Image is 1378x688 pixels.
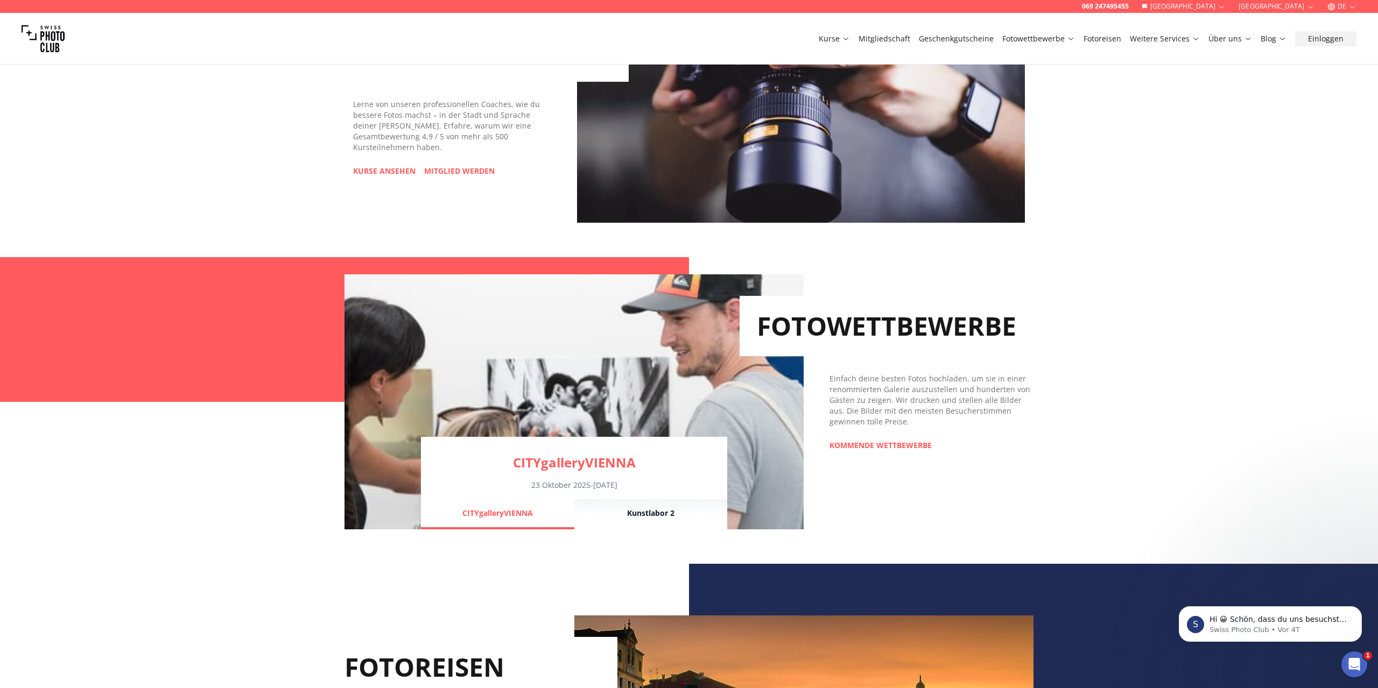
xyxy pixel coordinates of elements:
[1261,33,1286,44] a: Blog
[1002,33,1075,44] a: Fotowettbewerbe
[22,17,65,60] img: Swiss photo club
[1084,33,1121,44] a: Fotoreisen
[1341,651,1367,677] iframe: Intercom live chat
[1363,651,1372,660] span: 1
[1079,31,1126,46] button: Fotoreisen
[915,31,998,46] button: Geschenkgutscheine
[1208,33,1252,44] a: Über uns
[919,33,994,44] a: Geschenkgutscheine
[998,31,1079,46] button: Fotowettbewerbe
[421,454,727,471] a: CITYgalleryVIENNA
[819,33,850,44] a: Kurse
[421,480,727,491] div: 23 Oktober 2025 - [DATE]
[859,33,910,44] a: Mitgliedschaft
[1126,31,1204,46] button: Weitere Services
[1082,2,1129,11] a: 069 247495455
[424,166,495,176] a: MITGLIED WERDEN
[829,373,1033,427] div: Einfach deine besten Fotos hochladen, um sie in einer renommierten Galerie auszustellen und hunde...
[353,166,416,176] a: KURSE ANSEHEN
[1130,33,1200,44] a: Weitere Services
[1256,31,1291,46] button: Blog
[421,499,574,529] button: CITYgalleryVIENNA
[353,99,540,152] span: Lerne von unseren professionellen Coaches, wie du bessere Fotos machst – in der Stadt und Sprache...
[829,440,932,451] a: KOMMENDE WETTBEWERBE
[1295,31,1356,46] button: Einloggen
[1204,31,1256,46] button: Über uns
[854,31,915,46] button: Mitgliedschaft
[574,499,727,529] button: Kunstlabor 2
[814,31,854,46] button: Kurse
[740,296,1033,356] h2: FOTOWETTBEWERBE
[344,274,804,529] img: Learn Photography
[1163,584,1378,659] iframe: Intercom notifications Nachricht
